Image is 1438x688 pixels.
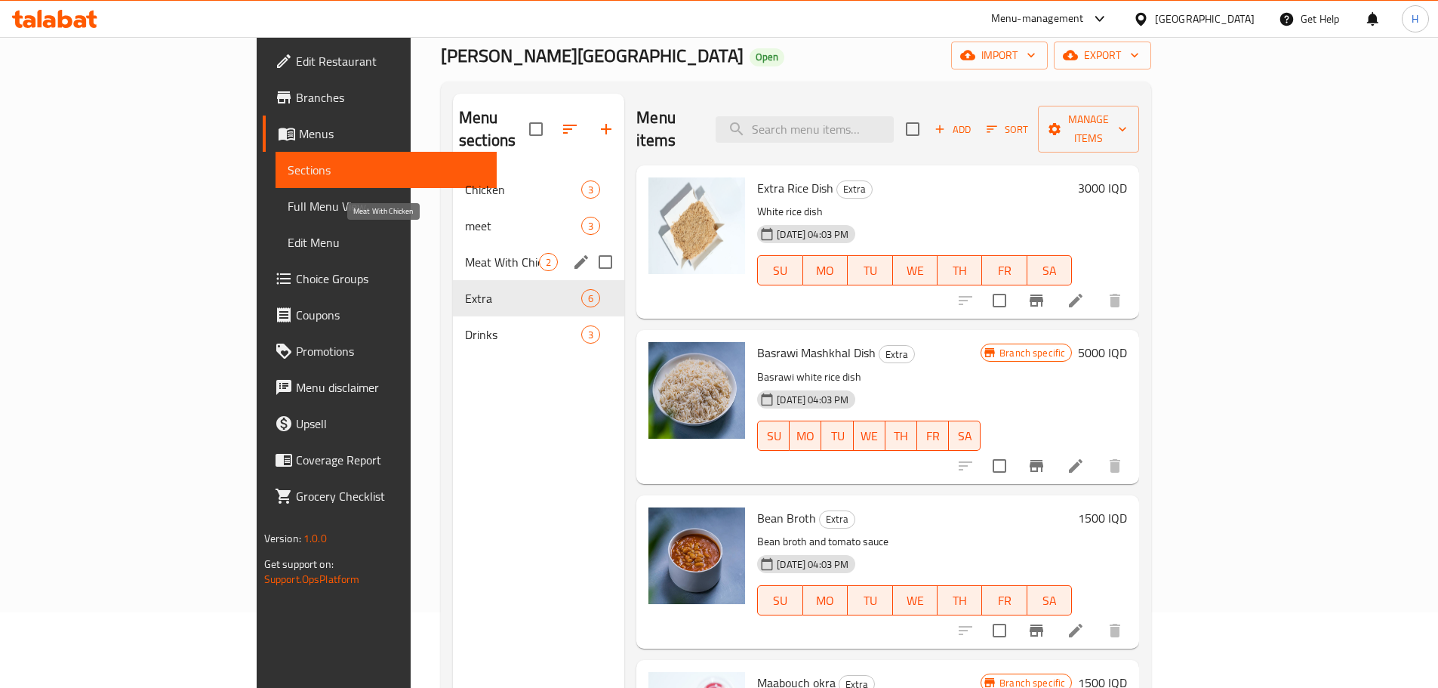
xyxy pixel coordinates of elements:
img: Bean Broth [648,508,745,604]
button: TH [885,421,917,451]
a: Edit menu item [1067,292,1085,310]
span: SA [955,425,975,447]
button: Branch-specific-item [1018,612,1055,649]
button: SU [757,255,802,285]
a: Branches [263,79,497,116]
button: FR [917,421,949,451]
button: import [951,42,1048,69]
div: Open [750,48,784,66]
span: MO [796,425,815,447]
span: 3 [582,328,599,342]
nav: Menu sections [453,165,624,359]
div: items [581,180,600,199]
span: Edit Menu [288,233,485,251]
button: WE [893,255,938,285]
a: Sections [276,152,497,188]
div: Drinks [465,325,581,344]
button: SU [757,585,802,615]
span: FR [988,260,1021,282]
span: Upsell [296,415,485,433]
div: items [581,289,600,307]
a: Menus [263,116,497,152]
span: Edit Restaurant [296,52,485,70]
span: Manage items [1050,110,1127,148]
span: WE [860,425,879,447]
button: TH [938,255,982,285]
h2: Menu items [636,106,697,152]
span: Branch specific [993,346,1071,360]
span: Select to update [984,615,1015,646]
button: delete [1097,448,1133,484]
span: Choice Groups [296,270,485,288]
div: meet3 [453,208,624,244]
a: Coupons [263,297,497,333]
a: Support.OpsPlatform [264,569,360,589]
span: Coupons [296,306,485,324]
a: Promotions [263,333,497,369]
button: MO [790,421,821,451]
button: SU [757,421,790,451]
div: Menu-management [991,10,1084,28]
button: Sort [983,118,1032,141]
div: items [539,253,558,271]
span: SU [764,260,796,282]
button: TU [848,585,892,615]
span: meet [465,217,581,235]
h6: 1500 IQD [1078,508,1127,529]
span: FR [988,590,1021,612]
a: Edit Restaurant [263,43,497,79]
button: WE [854,421,885,451]
span: Extra [820,511,854,528]
div: Drinks3 [453,316,624,353]
a: Menu disclaimer [263,369,497,406]
button: MO [803,585,848,615]
span: 1.0.0 [303,529,327,548]
button: SA [949,421,981,451]
span: Extra [837,180,872,198]
span: WE [899,260,931,282]
a: Upsell [263,406,497,442]
span: TH [944,260,976,282]
span: TH [891,425,911,447]
p: Bean broth and tomato sauce [757,532,1072,551]
button: Add [928,118,977,141]
button: MO [803,255,848,285]
span: 3 [582,183,599,197]
span: Meat With Chicken [465,253,539,271]
span: Menu disclaimer [296,378,485,396]
span: H [1412,11,1418,27]
span: export [1066,46,1139,65]
span: Select to update [984,450,1015,482]
a: Edit menu item [1067,457,1085,475]
span: TH [944,590,976,612]
span: Add [932,121,973,138]
span: SA [1033,590,1066,612]
span: TU [854,260,886,282]
span: SA [1033,260,1066,282]
span: Bean Broth [757,507,816,529]
button: Manage items [1038,106,1139,153]
button: FR [982,585,1027,615]
span: 3 [582,219,599,233]
button: delete [1097,282,1133,319]
a: Coverage Report [263,442,497,478]
span: Promotions [296,342,485,360]
img: Basrawi Mashkhal Dish [648,342,745,439]
span: MO [809,590,842,612]
img: Extra Rice Dish [648,177,745,274]
span: Grocery Checklist [296,487,485,505]
div: Extra [836,180,873,199]
button: Branch-specific-item [1018,448,1055,484]
a: Choice Groups [263,261,497,297]
span: Version: [264,529,301,548]
p: Basrawi white rice dish [757,368,981,387]
button: delete [1097,612,1133,649]
div: Meat With Chicken2edit [453,244,624,280]
div: Chicken3 [453,171,624,208]
span: TU [854,590,886,612]
h6: 5000 IQD [1078,342,1127,363]
span: Sort items [977,118,1038,141]
button: Branch-specific-item [1018,282,1055,319]
span: 6 [582,292,599,306]
div: Extra6 [453,280,624,316]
